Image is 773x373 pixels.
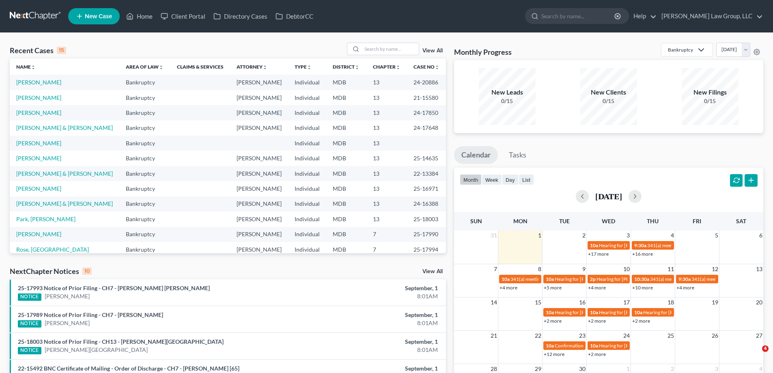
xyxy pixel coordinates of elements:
[16,64,36,70] a: Nameunfold_more
[170,58,230,75] th: Claims & Services
[326,211,366,226] td: MDB
[407,75,446,90] td: 24-20886
[559,218,570,224] span: Tue
[366,105,407,120] td: 13
[590,242,598,248] span: 10a
[479,88,536,97] div: New Leads
[18,347,41,354] div: NOTICE
[578,331,586,341] span: 23
[366,75,407,90] td: 13
[16,140,61,147] a: [PERSON_NAME]
[634,276,649,282] span: 10:30a
[57,47,66,54] div: 15
[45,292,90,300] a: [PERSON_NAME]
[762,345,769,352] span: 4
[502,276,510,282] span: 10a
[326,227,366,242] td: MDB
[326,90,366,105] td: MDB
[711,264,719,274] span: 12
[159,65,164,70] i: unfold_more
[373,64,400,70] a: Chapterunfold_more
[16,246,89,253] a: Rose, [GEOGRAPHIC_DATA]
[119,227,170,242] td: Bankruptcy
[578,298,586,307] span: 16
[366,136,407,151] td: 13
[288,196,326,211] td: Individual
[546,309,554,315] span: 10a
[366,166,407,181] td: 13
[366,121,407,136] td: 13
[230,211,288,226] td: [PERSON_NAME]
[667,264,675,274] span: 11
[16,200,113,207] a: [PERSON_NAME] & [PERSON_NAME]
[676,285,694,291] a: +4 more
[18,338,224,345] a: 25-18003 Notice of Prior Filing - CH13 - [PERSON_NAME][GEOGRAPHIC_DATA]
[736,218,746,224] span: Sat
[588,285,606,291] a: +4 more
[622,264,631,274] span: 10
[590,276,596,282] span: 2p
[682,88,739,97] div: New Filings
[407,196,446,211] td: 24-16388
[126,64,164,70] a: Area of Lawunfold_more
[18,285,210,291] a: 25-17993 Notice of Prior Filing - CH7 - [PERSON_NAME] [PERSON_NAME]
[288,211,326,226] td: Individual
[85,13,112,19] span: New Case
[546,343,554,349] span: 10a
[596,276,660,282] span: Hearing for [PERSON_NAME]
[362,43,419,55] input: Search by name...
[590,309,598,315] span: 10a
[407,181,446,196] td: 25-16971
[647,218,659,224] span: Thu
[541,9,616,24] input: Search by name...
[119,242,170,257] td: Bankruptcy
[288,75,326,90] td: Individual
[588,251,609,257] a: +17 more
[303,292,438,300] div: 8:01AM
[119,181,170,196] td: Bankruptcy
[119,151,170,166] td: Bankruptcy
[490,331,498,341] span: 21
[271,9,317,24] a: DebtorCC
[326,151,366,166] td: MDB
[537,231,542,240] span: 1
[288,151,326,166] td: Individual
[366,211,407,226] td: 13
[333,64,360,70] a: Districtunfold_more
[745,345,765,365] iframe: Intercom live chat
[500,285,517,291] a: +4 more
[288,242,326,257] td: Individual
[544,351,564,357] a: +12 more
[303,364,438,373] div: September, 1
[31,65,36,70] i: unfold_more
[366,90,407,105] td: 13
[295,64,312,70] a: Typeunfold_more
[629,9,657,24] a: Help
[209,9,271,24] a: Directory Cases
[407,211,446,226] td: 25-18003
[10,45,66,55] div: Recent Cases
[396,65,400,70] i: unfold_more
[622,298,631,307] span: 17
[16,109,61,116] a: [PERSON_NAME]
[470,218,482,224] span: Sun
[16,155,61,162] a: [PERSON_NAME]
[755,298,763,307] span: 20
[230,121,288,136] td: [PERSON_NAME]
[45,346,148,354] a: [PERSON_NAME][GEOGRAPHIC_DATA]
[460,174,482,185] button: month
[647,242,726,248] span: 341(a) meeting for [PERSON_NAME]
[157,9,209,24] a: Client Portal
[407,121,446,136] td: 24-17648
[119,196,170,211] td: Bankruptcy
[634,242,646,248] span: 9:30a
[119,136,170,151] td: Bankruptcy
[230,105,288,120] td: [PERSON_NAME]
[544,318,562,324] a: +2 more
[454,146,498,164] a: Calendar
[755,264,763,274] span: 13
[693,218,701,224] span: Fri
[288,136,326,151] td: Individual
[355,65,360,70] i: unfold_more
[18,293,41,301] div: NOTICE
